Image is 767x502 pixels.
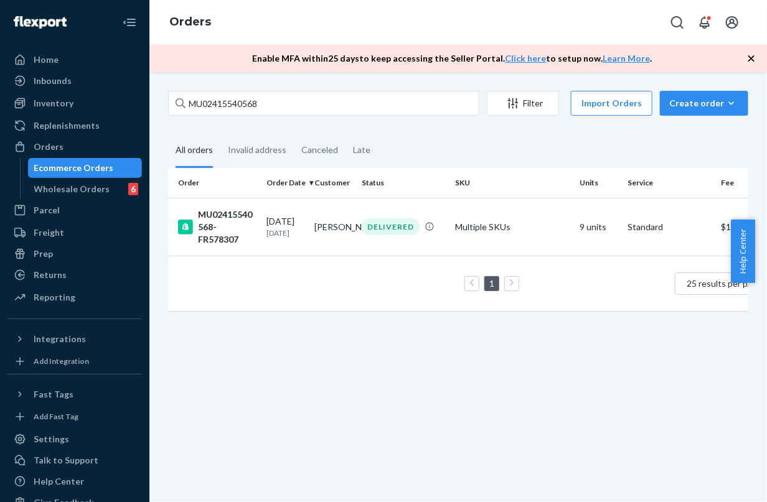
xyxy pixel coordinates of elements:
[487,97,558,109] div: Filter
[309,198,357,256] td: [PERSON_NAME]
[252,52,652,65] p: Enable MFA within 25 days to keep accessing the Seller Portal. to setup now. .
[623,168,716,198] th: Service
[687,278,763,289] span: 25 results per page
[450,168,575,198] th: SKU
[7,137,142,157] a: Orders
[7,93,142,113] a: Inventory
[168,91,479,116] input: Search orders
[7,329,142,349] button: Integrations
[487,91,559,116] button: Filter
[357,168,450,198] th: Status
[665,10,690,35] button: Open Search Box
[34,141,64,153] div: Orders
[34,204,60,216] div: Parcel
[176,134,213,168] div: All orders
[628,221,711,233] p: Standard
[571,91,652,116] button: Import Orders
[314,177,352,188] div: Customer
[450,198,575,256] td: Multiple SKUs
[731,220,755,283] button: Help Center
[34,411,78,422] div: Add Fast Tag
[34,388,73,401] div: Fast Tags
[34,475,84,488] div: Help Center
[7,409,142,424] a: Add Fast Tag
[34,433,69,445] div: Settings
[228,134,286,166] div: Invalid address
[669,97,739,109] div: Create order
[34,162,114,174] div: Ecommerce Orders
[7,71,142,91] a: Inbounds
[7,244,142,264] a: Prep
[7,450,142,470] a: Talk to Support
[266,215,304,238] div: [DATE]
[603,53,650,63] a: Learn More
[301,134,338,166] div: Canceled
[34,291,75,304] div: Reporting
[575,198,623,256] td: 9 units
[266,228,304,238] p: [DATE]
[261,168,309,198] th: Order Date
[34,75,72,87] div: Inbounds
[28,158,143,178] a: Ecommerce Orders
[7,223,142,243] a: Freight
[128,183,138,195] div: 6
[34,248,53,260] div: Prep
[660,91,748,116] button: Create order
[178,208,256,246] div: MU02415540568-FR578307
[7,354,142,369] a: Add Integration
[14,16,67,29] img: Flexport logo
[692,10,717,35] button: Open notifications
[7,472,142,491] a: Help Center
[7,429,142,449] a: Settings
[353,134,370,166] div: Late
[575,168,623,198] th: Units
[34,183,110,195] div: Wholesale Orders
[168,168,261,198] th: Order
[169,15,211,29] a: Orders
[34,333,86,345] div: Integrations
[34,97,73,109] div: Inventory
[505,53,546,63] a: Click here
[7,384,142,404] button: Fast Tags
[34,454,98,467] div: Talk to Support
[159,4,221,40] ol: breadcrumbs
[34,356,89,366] div: Add Integration
[117,10,142,35] button: Close Navigation
[7,265,142,285] a: Returns
[7,50,142,70] a: Home
[7,200,142,220] a: Parcel
[34,53,59,66] div: Home
[28,179,143,199] a: Wholesale Orders6
[720,10,745,35] button: Open account menu
[487,278,497,289] a: Page 1 is your current page
[7,116,142,136] a: Replenishments
[7,287,142,307] a: Reporting
[34,119,100,132] div: Replenishments
[362,218,420,235] div: DELIVERED
[34,226,64,239] div: Freight
[34,269,67,281] div: Returns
